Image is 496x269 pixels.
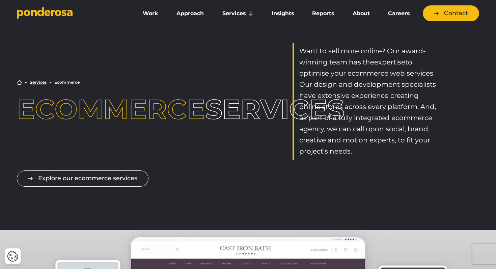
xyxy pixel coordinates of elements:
[264,6,302,21] a: Insights
[7,250,19,262] img: Revisit consent button
[135,6,166,21] a: Work
[380,6,417,21] a: Careers
[304,6,342,21] a: Reports
[423,5,479,21] a: Contact
[17,7,125,20] a: Go to homepage
[215,6,261,21] a: Services
[345,6,377,21] a: About
[169,6,212,21] a: Approach
[7,250,19,262] button: Cookie Settings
